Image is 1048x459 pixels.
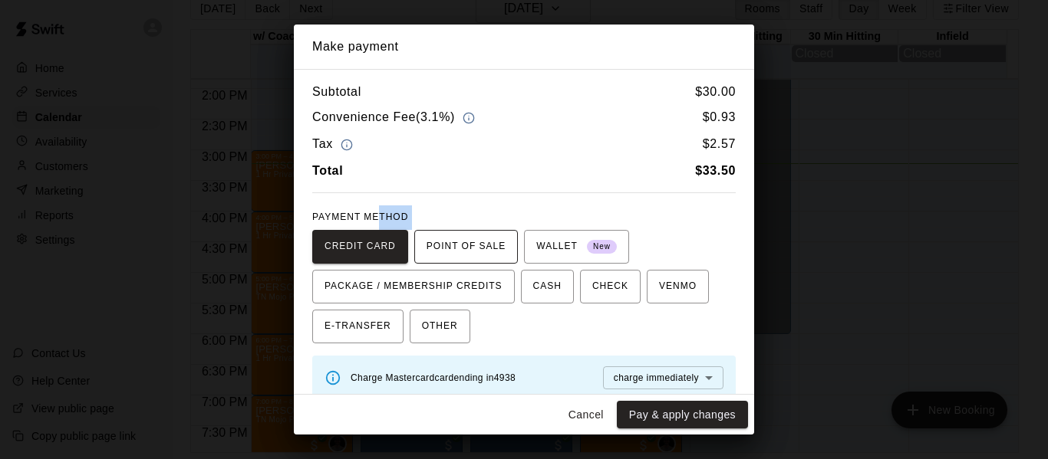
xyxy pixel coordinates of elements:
span: POINT OF SALE [427,234,506,259]
button: CREDIT CARD [312,230,408,264]
h2: Make payment [294,25,754,69]
span: PACKAGE / MEMBERSHIP CREDITS [325,274,503,299]
button: OTHER [410,310,470,343]
span: CASH [533,274,562,299]
button: WALLET New [524,230,629,264]
span: E-TRANSFER [325,314,391,339]
h6: $ 0.93 [703,107,736,128]
button: E-TRANSFER [312,310,404,343]
span: CHECK [592,274,628,299]
span: VENMO [659,274,697,299]
button: PACKAGE / MEMBERSHIP CREDITS [312,270,515,303]
h6: Subtotal [312,82,361,102]
h6: Convenience Fee ( 3.1% ) [312,107,479,128]
button: CHECK [580,270,641,303]
button: Pay & apply changes [617,401,748,429]
h6: $ 30.00 [695,82,736,102]
span: OTHER [422,314,458,339]
b: Total [312,164,343,177]
h6: $ 2.57 [703,134,736,155]
h6: Tax [312,134,357,155]
span: WALLET [536,234,617,259]
span: Charge Mastercard card ending in 4938 [351,372,516,383]
button: Cancel [562,401,611,429]
span: CREDIT CARD [325,234,396,259]
button: VENMO [647,270,709,303]
b: $ 33.50 [695,164,736,177]
span: New [587,237,617,257]
button: CASH [521,270,574,303]
button: POINT OF SALE [414,230,518,264]
span: charge immediately [614,372,699,383]
span: PAYMENT METHOD [312,211,408,222]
